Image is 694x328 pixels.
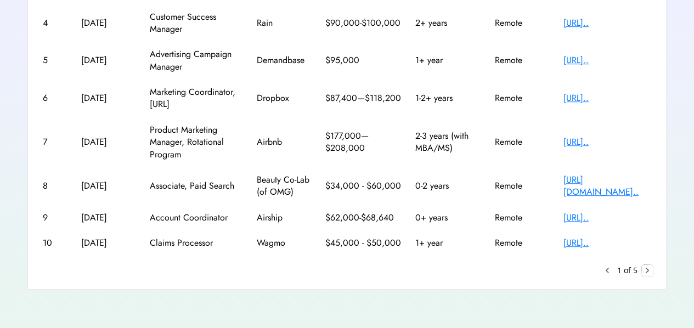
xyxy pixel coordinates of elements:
[495,212,550,224] div: Remote
[563,212,651,224] div: [URL]..
[415,180,481,192] div: 0-2 years
[563,174,651,199] div: [URL][DOMAIN_NAME]..
[150,237,243,249] div: Claims Processor
[325,92,402,104] div: $87,400—$118,200
[43,92,67,104] div: 6
[495,237,550,249] div: Remote
[43,180,67,192] div: 8
[150,11,243,36] div: Customer Success Manager
[150,212,243,224] div: Account Coordinator
[257,136,312,148] div: Airbnb
[257,237,312,249] div: Wagmo
[563,92,651,104] div: [URL]..
[563,54,651,66] div: [URL]..
[81,92,136,104] div: [DATE]
[150,124,243,161] div: Product Marketing Manager, Rotational Program
[325,180,402,192] div: $34,000 - $60,000
[257,212,312,224] div: Airship
[150,86,243,111] div: Marketing Coordinator, [URL]
[257,92,312,104] div: Dropbox
[81,212,136,224] div: [DATE]
[150,180,243,192] div: Associate, Paid Search
[257,174,312,199] div: Beauty Co-Lab (of OMG)
[325,212,402,224] div: $62,000-$68,640
[81,54,136,66] div: [DATE]
[495,17,550,29] div: Remote
[325,237,402,249] div: $45,000 - $50,000
[563,17,651,29] div: [URL]..
[43,212,67,224] div: 9
[150,48,243,73] div: Advertising Campaign Manager
[495,92,550,104] div: Remote
[43,136,67,148] div: 7
[617,265,637,276] div: 1 of 5
[43,54,67,66] div: 5
[257,54,312,66] div: Demandbase
[495,54,550,66] div: Remote
[495,180,550,192] div: Remote
[81,17,136,29] div: [DATE]
[43,17,67,29] div: 4
[602,265,613,276] button: keyboard_arrow_left
[415,92,481,104] div: 1-2+ years
[642,265,653,276] button: chevron_right
[415,54,481,66] div: 1+ year
[81,237,136,249] div: [DATE]
[415,130,481,155] div: 2-3 years (with MBA/MS)
[325,130,402,155] div: $177,000—$208,000
[415,17,481,29] div: 2+ years
[325,54,402,66] div: $95,000
[257,17,312,29] div: Rain
[43,237,67,249] div: 10
[81,180,136,192] div: [DATE]
[563,237,651,249] div: [URL]..
[563,136,651,148] div: [URL]..
[415,212,481,224] div: 0+ years
[81,136,136,148] div: [DATE]
[495,136,550,148] div: Remote
[415,237,481,249] div: 1+ year
[325,17,402,29] div: $90,000-$100,000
